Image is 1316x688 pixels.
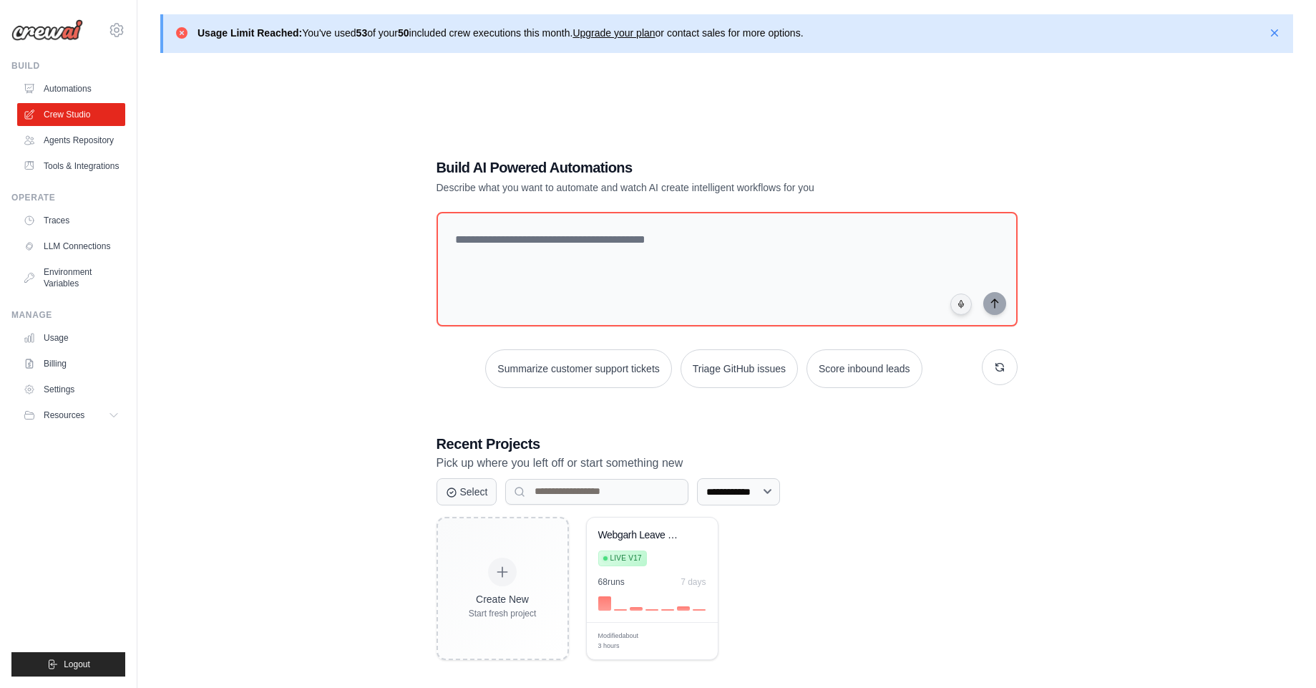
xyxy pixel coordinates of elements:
[982,349,1018,385] button: Get new suggestions
[485,349,671,388] button: Summarize customer support tickets
[198,27,302,39] strong: Usage Limit Reached:
[642,636,678,646] div: Manage deployment
[469,592,537,606] div: Create New
[17,129,125,152] a: Agents Repository
[17,235,125,258] a: LLM Connections
[681,576,706,588] div: 7 days
[17,326,125,349] a: Usage
[598,596,611,611] div: Day 1: 23 executions
[661,609,674,611] div: Day 5: 1 executions
[437,158,917,178] h1: Build AI Powered Automations
[645,609,658,611] div: Day 4: 1 executions
[17,209,125,232] a: Traces
[598,576,625,588] div: 68 run s
[17,77,125,100] a: Automations
[437,478,497,505] button: Select
[681,349,798,388] button: Triage GitHub issues
[630,607,643,611] div: Day 3: 6 executions
[806,349,922,388] button: Score inbound leads
[17,352,125,375] a: Billing
[598,529,685,542] div: Webgarh Leave Policy RAG System
[677,606,690,611] div: Day 6: 7 executions
[11,60,125,72] div: Build
[598,631,643,651] span: Modified about 3 hours
[642,636,668,646] span: Manage
[437,454,1018,473] p: Pick up where you left off or start something new
[693,609,706,611] div: Day 7: 1 executions
[356,27,368,39] strong: 53
[469,608,537,619] div: Start fresh project
[17,404,125,427] button: Resources
[598,593,706,611] div: Activity over last 7 days
[398,27,409,39] strong: 50
[683,636,696,646] span: Edit
[950,294,972,315] button: Click to speak your automation idea
[610,553,642,564] span: Live v17
[44,410,84,421] span: Resources
[64,659,90,670] span: Logout
[437,434,1018,454] h3: Recent Projects
[614,609,627,611] div: Day 2: 1 executions
[17,261,125,295] a: Environment Variables
[11,192,125,203] div: Operate
[17,378,125,401] a: Settings
[11,19,83,41] img: Logo
[17,155,125,178] a: Tools & Integrations
[17,103,125,126] a: Crew Studio
[198,26,804,40] p: You've used of your included crew executions this month. or contact sales for more options.
[572,27,655,39] a: Upgrade your plan
[11,309,125,321] div: Manage
[11,652,125,677] button: Logout
[437,180,917,195] p: Describe what you want to automate and watch AI create intelligent workflows for you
